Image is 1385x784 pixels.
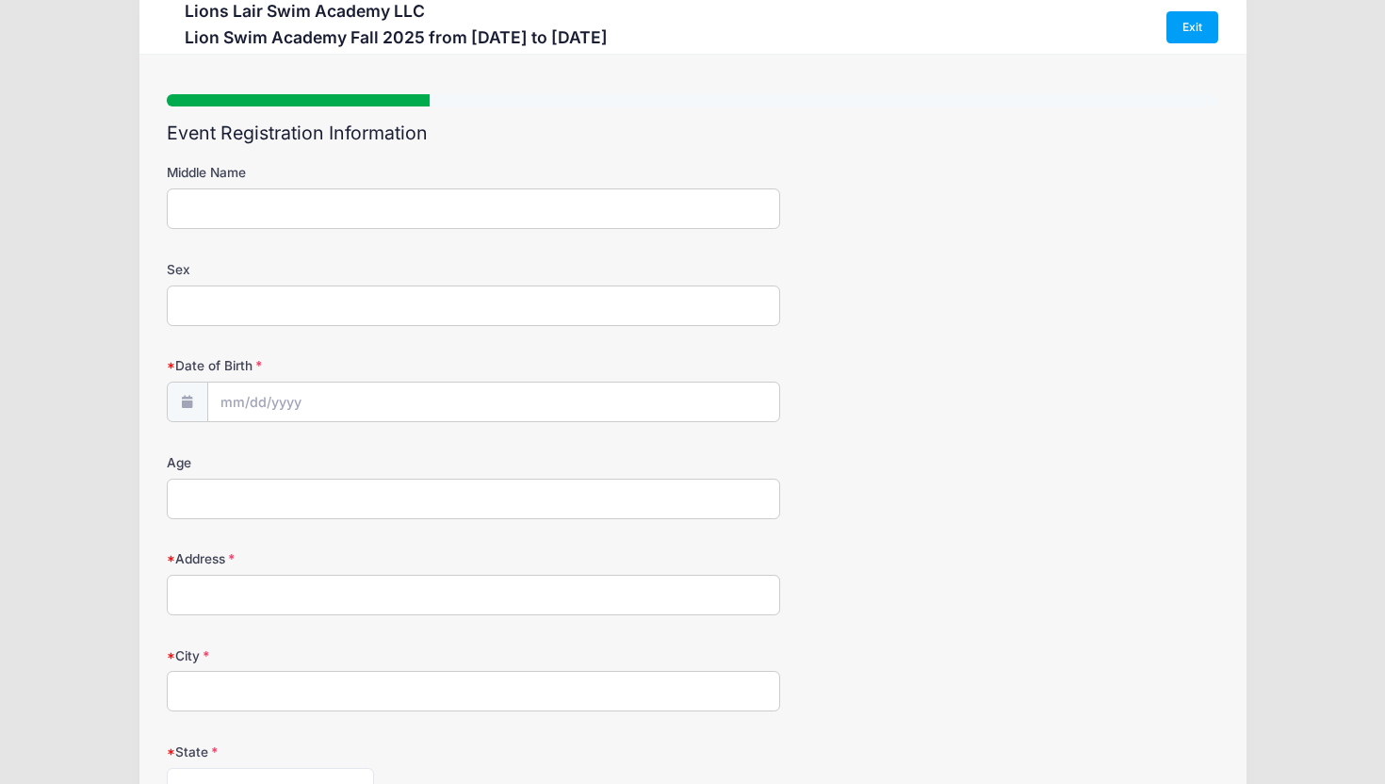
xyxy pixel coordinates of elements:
[167,743,517,761] label: State
[207,382,780,422] input: mm/dd/yyyy
[185,1,608,21] h3: Lions Lair Swim Academy LLC
[1166,11,1219,43] a: Exit
[167,163,517,182] label: Middle Name
[167,646,517,665] label: City
[167,549,517,568] label: Address
[167,356,517,375] label: Date of Birth
[185,27,608,47] h3: Lion Swim Academy Fall 2025 from [DATE] to [DATE]
[167,260,517,279] label: Sex
[167,122,1219,144] h2: Event Registration Information
[167,453,517,472] label: Age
